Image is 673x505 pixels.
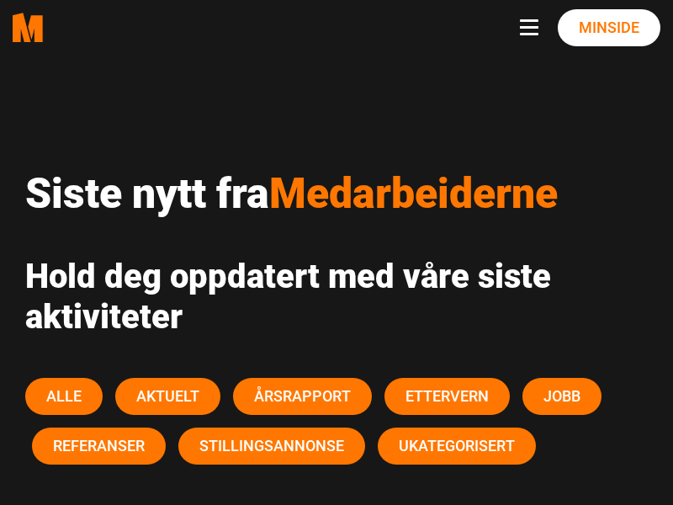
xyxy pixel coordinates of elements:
[522,378,601,415] button: Jobb
[233,378,372,415] button: Årsrapport
[199,437,344,454] span: Stillingsannonse
[378,428,536,465] button: Ukategorisert
[405,387,489,405] span: Ettervern
[115,378,220,415] button: Aktuelt
[46,387,82,405] span: Alle
[25,378,103,415] button: Alle
[558,9,660,46] a: Minside
[25,168,648,219] h1: Siste nytt fra
[53,437,145,454] span: Referanser
[269,169,558,218] span: Medarbeiderne
[384,378,510,415] button: Ettervern
[543,387,580,405] span: Jobb
[399,437,515,454] span: Ukategorisert
[178,428,365,465] button: Stillingsannonse
[136,387,199,405] span: Aktuelt
[520,19,545,36] button: Navbar toggle button
[25,257,648,338] h2: Hold deg oppdatert med våre siste aktiviteter
[32,428,166,465] button: Referanser
[254,387,351,405] span: Årsrapport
